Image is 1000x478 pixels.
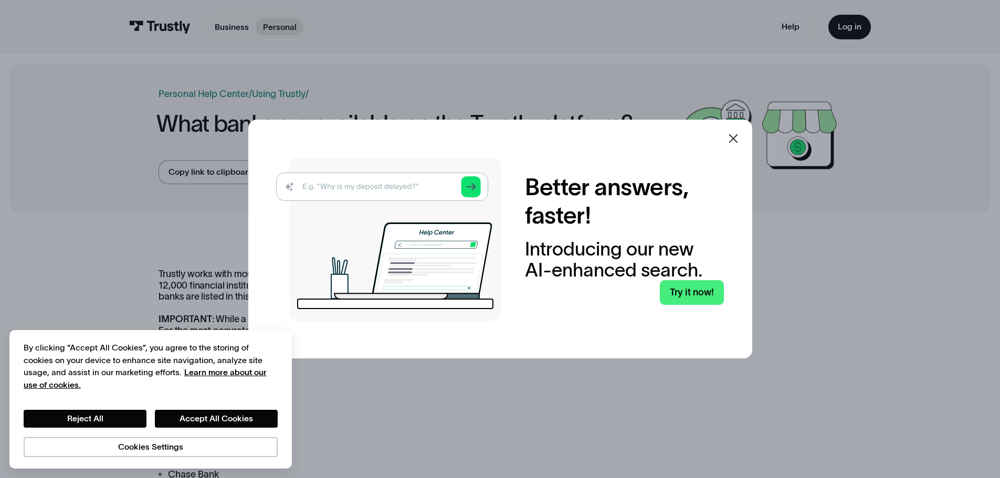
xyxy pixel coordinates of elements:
[24,410,146,428] button: Reject All
[24,342,278,456] div: Privacy
[24,437,278,457] button: Cookies Settings
[9,330,292,469] div: Cookie banner
[24,342,278,391] div: By clicking “Accept All Cookies”, you agree to the storing of cookies on your device to enhance s...
[660,280,724,305] a: Try it now!
[525,239,724,280] div: Introducing our new AI-enhanced search.
[155,410,278,428] button: Accept All Cookies
[525,173,724,230] h2: Better answers, faster!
